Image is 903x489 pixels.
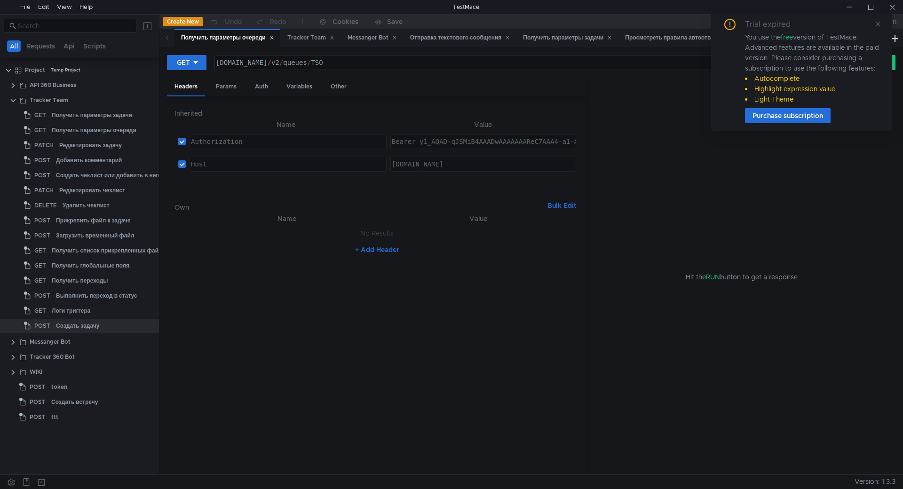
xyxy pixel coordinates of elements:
div: Tracker 360 Bot [30,350,75,364]
div: Other [323,78,354,95]
th: Value [384,213,572,224]
div: Выполнить переход в статус [56,289,137,303]
div: Создать задачу [56,319,99,333]
button: All [7,40,21,52]
span: free [781,33,793,41]
span: RUN [706,273,720,281]
span: POST [34,229,50,243]
div: API 360 Business [30,78,76,92]
div: Получить переходы [52,274,108,288]
div: token [51,380,67,394]
div: Получить параметры очереди [181,33,274,43]
div: Temp Project [51,63,80,77]
div: Редактировать задачу [59,138,122,152]
th: Name [186,119,387,130]
span: Version: 1.3.3 [855,475,895,489]
div: Headers [167,78,205,96]
div: Получить список прикрепленных файлов [52,244,169,258]
div: Логи триггера [52,304,90,318]
div: Получить параметры очереди [52,123,136,137]
div: Trial expired [745,19,802,30]
div: Прикрепить файл к задаче [56,213,131,228]
div: Отправка текстового сообщения [410,33,510,43]
div: Messanger Bot [348,33,397,43]
span: POST [34,168,50,182]
span: POST [34,289,50,303]
h6: Own [174,202,544,213]
div: Redo [270,16,286,27]
div: ttt [51,410,58,424]
span: PATCH [34,183,54,197]
div: Удалить чеклист [63,198,110,213]
button: Scripts [80,40,109,52]
div: Save [387,18,403,25]
div: Добавить комментарий [56,153,122,167]
div: Просмотреть правила автоответа и пересылки [625,33,765,43]
div: Создать чеклист или добавить в него пункты [56,168,183,182]
button: Purchase subscription [745,108,831,123]
div: WIKI [30,365,42,379]
span: PATCH [34,138,54,152]
div: Params [208,78,244,95]
div: GET [177,57,190,68]
li: Light Theme [745,94,880,104]
div: Получить параметры задачи [523,33,612,43]
span: GET [34,304,46,318]
div: Tracker Team [30,93,68,107]
input: Search... [18,21,131,31]
button: + Add Header [351,244,403,255]
div: Получить параметры задачи [52,108,132,122]
span: DELETE [34,198,57,213]
div: Messanger Bot [30,335,71,349]
span: POST [34,153,50,167]
nz-embed-empty: No Results [360,229,394,237]
li: Autocomplete [745,73,880,84]
div: Загрузить временный файл [56,229,135,243]
div: Получить глобальные поля [52,259,129,273]
div: Cookies [333,16,358,27]
div: Variables [279,78,320,95]
span: GET [34,244,46,258]
span: POST [30,410,46,424]
button: Bulk Edit [544,200,580,211]
span: GET [34,123,46,137]
div: Auth [247,78,276,95]
li: Highlight expression value [745,84,880,94]
th: Name [190,213,384,224]
button: GET [167,55,206,70]
button: Undo [203,15,249,29]
div: You use the version of TestMace. Advanced features are available in the paid version. Please cons... [745,32,880,104]
div: Tracker Team [287,33,334,43]
span: GET [34,274,46,288]
div: Создать встречу [51,395,98,409]
th: Value [387,119,580,130]
div: Undo [225,16,242,27]
div: Редактировать чеклист [59,183,125,197]
button: Redo [249,15,293,29]
button: Create New [163,17,203,26]
div: Project [25,63,45,77]
span: Hit the button to get a response [686,272,798,282]
span: POST [34,213,50,228]
span: POST [34,319,50,333]
span: GET [34,108,46,122]
span: GET [34,259,46,273]
span: POST [30,380,46,394]
h6: Inherited [174,108,580,119]
button: Api [61,40,78,52]
span: POST [30,395,46,409]
button: Requests [24,40,58,52]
